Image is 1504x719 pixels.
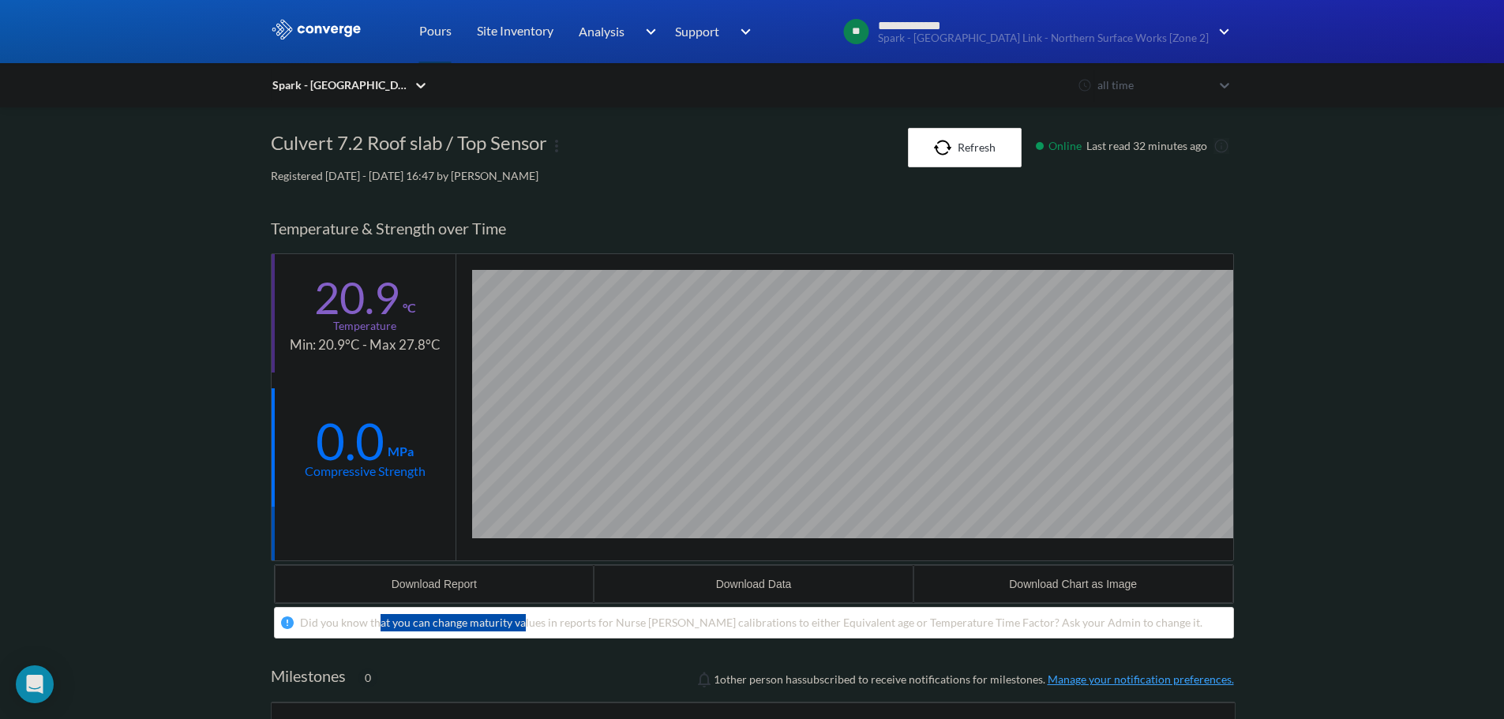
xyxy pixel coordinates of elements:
[878,32,1209,44] span: Spark - [GEOGRAPHIC_DATA] Link - Northern Surface Works [Zone 2]
[716,578,792,590] div: Download Data
[714,672,747,686] span: Meera
[300,614,1202,631] div: Did you know that you can change maturity values in reports for Nurse [PERSON_NAME] calibrations ...
[1048,672,1234,686] a: Manage your notification preferences.
[271,19,362,39] img: logo_ewhite.svg
[730,22,756,41] img: downArrow.svg
[316,421,384,461] div: 0.0
[392,578,477,590] div: Download Report
[908,128,1022,167] button: Refresh
[271,666,346,685] h2: Milestones
[1048,137,1086,155] span: Online
[1009,578,1137,590] div: Download Chart as Image
[714,671,1234,688] span: person has subscribed to receive notifications for milestones.
[934,140,958,155] img: icon-refresh.svg
[16,665,54,703] div: Open Intercom Messenger
[594,565,913,603] button: Download Data
[1209,22,1234,41] img: downArrow.svg
[579,21,624,41] span: Analysis
[1093,77,1212,94] div: all time
[314,278,399,317] div: 20.9
[695,670,714,689] img: notifications-icon.svg
[305,461,426,481] div: Compressive Strength
[365,669,371,687] span: 0
[1028,137,1234,155] div: Last read 32 minutes ago
[271,77,407,94] div: Spark - [GEOGRAPHIC_DATA] Link - Northern Surface Works [Zone 2]
[635,22,660,41] img: downArrow.svg
[675,21,719,41] span: Support
[333,317,396,335] div: Temperature
[913,565,1233,603] button: Download Chart as Image
[1078,78,1092,92] img: icon-clock.svg
[271,204,1234,253] div: Temperature & Strength over Time
[275,565,594,603] button: Download Report
[547,137,566,155] img: more.svg
[271,128,547,167] div: Culvert 7.2 Roof slab / Top Sensor
[271,169,538,182] span: Registered [DATE] - [DATE] 16:47 by [PERSON_NAME]
[290,335,441,356] div: Min: 20.9°C - Max 27.8°C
